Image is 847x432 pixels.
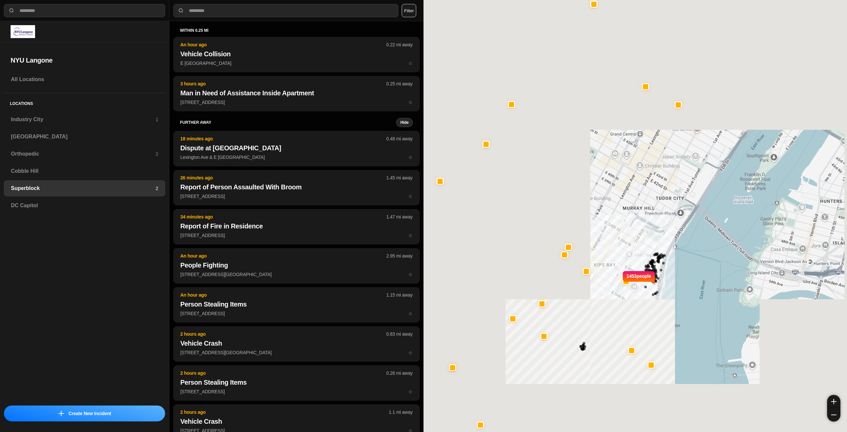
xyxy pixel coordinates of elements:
[173,193,420,199] a: 26 minutes ago1.45 mi awayReport of Person Assaulted With Broom[STREET_ADDRESS]star
[180,28,413,33] h5: within 0.25 mi
[173,248,420,283] button: An hour ago2.95 mi awayPeople Fighting[STREET_ADDRESS][GEOGRAPHIC_DATA]star
[180,300,413,309] h2: Person Stealing Items
[4,198,165,214] a: DC Capitol
[386,41,413,48] p: 0.22 mi away
[408,272,413,277] span: star
[180,88,413,98] h2: Man in Need of Assistance Inside Apartment
[386,331,413,337] p: 0.83 mi away
[173,37,420,72] button: An hour ago0.22 mi awayVehicle CollisionE [GEOGRAPHIC_DATA]star
[11,56,158,65] h2: NYU Langone
[408,61,413,66] span: star
[180,292,386,298] p: An hour ago
[180,154,413,161] p: Lexington Ave & E [GEOGRAPHIC_DATA]
[4,112,165,127] a: Industry City1
[180,99,413,106] p: [STREET_ADDRESS]
[156,185,158,192] p: 2
[11,167,158,175] h3: Cobble Hill
[11,75,158,83] h3: All Locations
[180,182,413,192] h2: Report of Person Assaulted With Broom
[11,150,156,158] h3: Orthopedic
[180,331,386,337] p: 2 hours ago
[11,184,156,192] h3: Superblock
[11,133,158,141] h3: [GEOGRAPHIC_DATA]
[386,370,413,376] p: 0.26 mi away
[156,151,158,157] p: 2
[180,261,413,270] h2: People Fighting
[180,214,386,220] p: 34 minutes ago
[180,417,413,426] h2: Vehicle Crash
[827,408,840,421] button: zoom-out
[173,350,420,355] a: 2 hours ago0.83 mi awayVehicle Crash[STREET_ADDRESS][GEOGRAPHIC_DATA]star
[8,7,15,14] img: search
[68,410,111,417] p: Create New Incident
[180,378,413,387] h2: Person Stealing Items
[59,411,64,416] img: icon
[180,60,413,67] p: E [GEOGRAPHIC_DATA]
[622,270,627,285] img: notch
[408,311,413,316] span: star
[408,100,413,105] span: star
[4,406,165,421] button: iconCreate New Incident
[180,135,386,142] p: 18 minutes ago
[386,174,413,181] p: 1.45 mi away
[11,25,35,38] img: logo
[408,350,413,355] span: star
[180,120,396,125] h5: further away
[180,143,413,153] h2: Dispute at [GEOGRAPHIC_DATA]
[173,154,420,160] a: 18 minutes ago0.48 mi awayDispute at [GEOGRAPHIC_DATA]Lexington Ave & E [GEOGRAPHIC_DATA]star
[4,146,165,162] a: Orthopedic2
[386,80,413,87] p: 0.25 mi away
[386,292,413,298] p: 1.15 mi away
[11,116,156,123] h3: Industry City
[173,99,420,105] a: 3 hours ago0.25 mi awayMan in Need of Assistance Inside Apartment[STREET_ADDRESS]star
[180,271,413,278] p: [STREET_ADDRESS][GEOGRAPHIC_DATA]
[386,214,413,220] p: 1.47 mi away
[627,273,651,287] p: 1453 people
[180,80,386,87] p: 3 hours ago
[180,41,386,48] p: An hour ago
[173,209,420,244] button: 34 minutes ago1.47 mi awayReport of Fire in Residence[STREET_ADDRESS]star
[827,395,840,408] button: zoom-in
[180,409,389,415] p: 2 hours ago
[402,4,416,17] button: Filter
[173,389,420,394] a: 2 hours ago0.26 mi awayPerson Stealing Items[STREET_ADDRESS]star
[4,93,165,112] h5: Locations
[180,370,386,376] p: 2 hours ago
[173,232,420,238] a: 34 minutes ago1.47 mi awayReport of Fire in Residence[STREET_ADDRESS]star
[178,7,184,14] img: search
[173,326,420,361] button: 2 hours ago0.83 mi awayVehicle Crash[STREET_ADDRESS][GEOGRAPHIC_DATA]star
[4,163,165,179] a: Cobble Hill
[156,116,158,123] p: 1
[4,72,165,87] a: All Locations
[173,287,420,322] button: An hour ago1.15 mi awayPerson Stealing Items[STREET_ADDRESS]star
[831,412,836,417] img: zoom-out
[180,349,413,356] p: [STREET_ADDRESS][GEOGRAPHIC_DATA]
[173,60,420,66] a: An hour ago0.22 mi awayVehicle CollisionE [GEOGRAPHIC_DATA]star
[180,310,413,317] p: [STREET_ADDRESS]
[173,311,420,316] a: An hour ago1.15 mi awayPerson Stealing Items[STREET_ADDRESS]star
[180,49,413,59] h2: Vehicle Collision
[400,120,409,125] small: Hide
[173,271,420,277] a: An hour ago2.95 mi awayPeople Fighting[STREET_ADDRESS][GEOGRAPHIC_DATA]star
[180,388,413,395] p: [STREET_ADDRESS]
[173,170,420,205] button: 26 minutes ago1.45 mi awayReport of Person Assaulted With Broom[STREET_ADDRESS]star
[389,409,413,415] p: 1.1 mi away
[11,202,158,210] h3: DC Capitol
[180,221,413,231] h2: Report of Fire in Residence
[180,232,413,239] p: [STREET_ADDRESS]
[4,180,165,196] a: Superblock2
[408,233,413,238] span: star
[386,135,413,142] p: 0.48 mi away
[173,365,420,401] button: 2 hours ago0.26 mi awayPerson Stealing Items[STREET_ADDRESS]star
[651,270,656,285] img: notch
[408,155,413,160] span: star
[408,194,413,199] span: star
[386,253,413,259] p: 2.95 mi away
[396,118,413,127] button: Hide
[408,389,413,394] span: star
[180,339,413,348] h2: Vehicle Crash
[180,253,386,259] p: An hour ago
[173,76,420,111] button: 3 hours ago0.25 mi awayMan in Need of Assistance Inside Apartment[STREET_ADDRESS]star
[180,193,413,200] p: [STREET_ADDRESS]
